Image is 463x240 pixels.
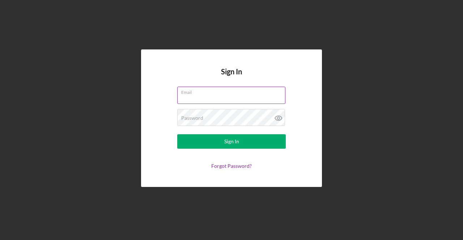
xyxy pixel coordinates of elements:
h4: Sign In [221,67,242,87]
div: Sign In [224,134,239,149]
a: Forgot Password? [211,163,252,169]
label: Password [181,115,203,121]
button: Sign In [177,134,286,149]
label: Email [181,87,285,95]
